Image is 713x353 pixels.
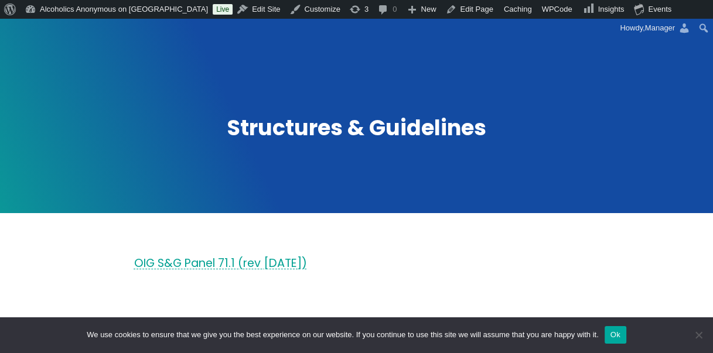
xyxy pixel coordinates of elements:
a: OIG S&G Panel 71.1 (rev [DATE]) [134,255,307,271]
button: Ok [605,326,626,344]
span: Insights [598,5,625,13]
h1: Structures & Guidelines [11,114,701,143]
span: We use cookies to ensure that we give you the best experience on our website. If you continue to ... [87,329,598,341]
a: Live [213,4,233,15]
span: No [692,329,704,341]
span: Manager [645,23,675,32]
a: Howdy, [616,19,695,37]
